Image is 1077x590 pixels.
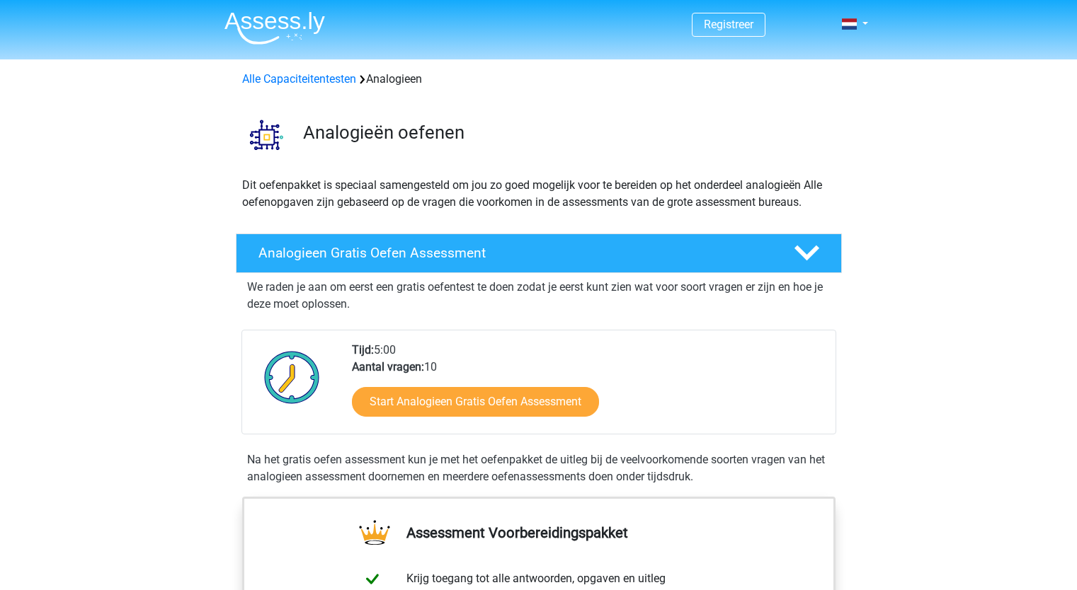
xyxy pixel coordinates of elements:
img: analogieen [237,105,297,165]
div: Analogieen [237,71,841,88]
div: 5:00 10 [341,342,835,434]
img: Assessly [224,11,325,45]
b: Aantal vragen: [352,360,424,374]
a: Analogieen Gratis Oefen Assessment [230,233,848,273]
p: We raden je aan om eerst een gratis oefentest te doen zodat je eerst kunt zien wat voor soort vra... [247,279,831,313]
a: Registreer [704,18,753,31]
h4: Analogieen Gratis Oefen Assessment [258,245,771,261]
p: Dit oefenpakket is speciaal samengesteld om jou zo goed mogelijk voor te bereiden op het onderdee... [242,177,836,211]
a: Start Analogieen Gratis Oefen Assessment [352,387,599,417]
img: Klok [256,342,328,412]
div: Na het gratis oefen assessment kun je met het oefenpakket de uitleg bij de veelvoorkomende soorte... [241,451,836,485]
a: Alle Capaciteitentesten [242,72,356,86]
h3: Analogieën oefenen [303,122,831,144]
b: Tijd: [352,343,374,357]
